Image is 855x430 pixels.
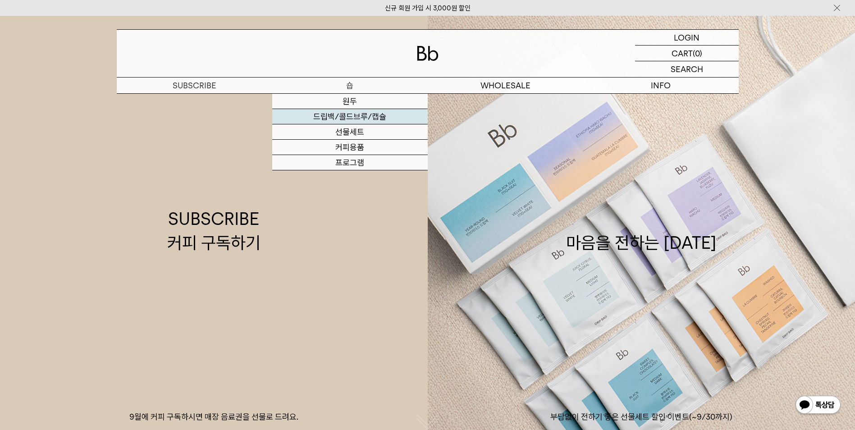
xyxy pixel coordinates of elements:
a: 신규 회원 가입 시 3,000원 할인 [385,4,471,12]
a: SUBSCRIBE [117,78,272,93]
a: LOGIN [635,30,739,46]
p: LOGIN [674,30,700,45]
img: 카카오톡 채널 1:1 채팅 버튼 [795,395,841,416]
a: 드립백/콜드브루/캡슐 [272,109,428,124]
div: 마음을 전하는 [DATE] [566,207,717,255]
a: 숍 [272,78,428,93]
p: WHOLESALE [428,78,583,93]
a: 원두 [272,94,428,109]
p: SEARCH [671,61,703,77]
p: (0) [693,46,702,61]
a: 프로그램 [272,155,428,170]
div: SUBSCRIBE 커피 구독하기 [167,207,261,255]
img: 로고 [417,46,439,61]
a: 선물세트 [272,124,428,140]
a: 커피용품 [272,140,428,155]
p: INFO [583,78,739,93]
p: CART [672,46,693,61]
a: CART (0) [635,46,739,61]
